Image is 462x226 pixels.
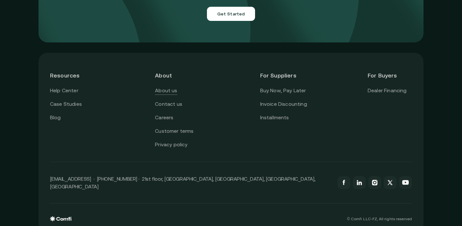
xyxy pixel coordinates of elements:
[207,7,255,21] button: Get Started
[155,100,182,108] a: Contact us
[368,64,412,86] header: For Buyers
[260,113,289,122] a: Installments
[50,64,94,86] header: Resources
[155,127,193,135] a: Customer terms
[260,86,306,95] a: Buy Now, Pay Later
[155,86,177,95] a: About us
[155,113,173,122] a: Careers
[368,86,407,95] a: Dealer Financing
[260,64,307,86] header: For Suppliers
[155,140,187,149] a: Privacy policy
[50,86,78,95] a: Help Center
[50,216,72,221] img: comfi logo
[50,100,82,108] a: Case Studies
[155,64,199,86] header: About
[50,113,61,122] a: Blog
[347,217,412,221] p: © Comfi L.L.C-FZ, All rights reserved
[50,175,331,190] p: [EMAIL_ADDRESS] · [PHONE_NUMBER] · 21st floor, [GEOGRAPHIC_DATA], [GEOGRAPHIC_DATA], [GEOGRAPHIC_...
[260,100,307,108] a: Invoice Discounting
